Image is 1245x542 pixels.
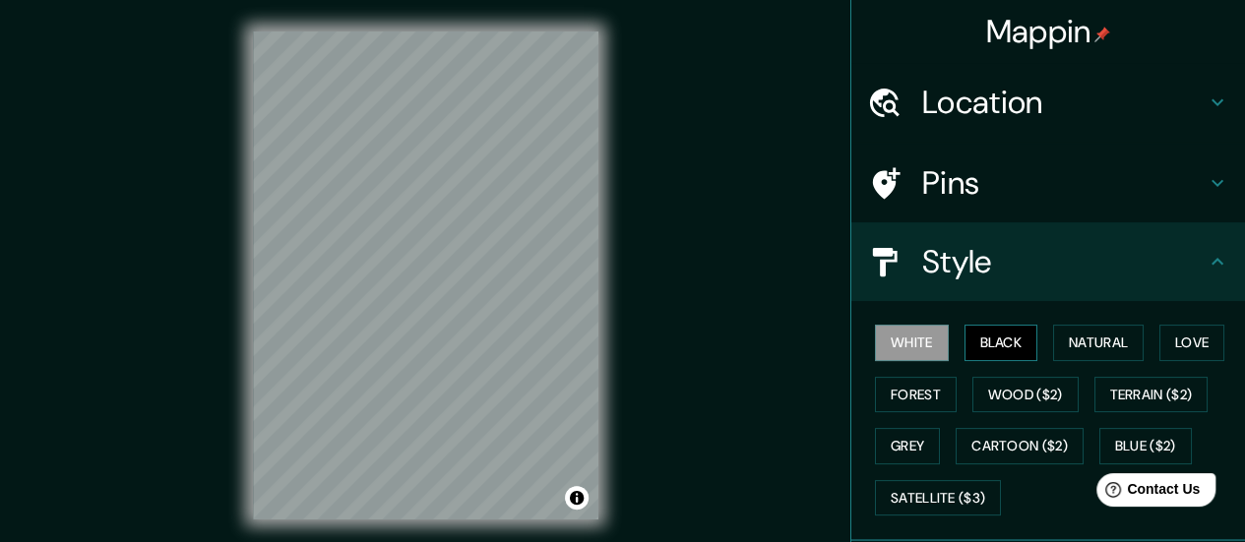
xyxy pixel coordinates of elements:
[1159,325,1224,361] button: Love
[1094,377,1209,413] button: Terrain ($2)
[986,12,1111,51] h4: Mappin
[972,377,1079,413] button: Wood ($2)
[956,428,1084,464] button: Cartoon ($2)
[851,63,1245,142] div: Location
[922,83,1206,122] h4: Location
[922,242,1206,281] h4: Style
[253,31,598,519] canvas: Map
[1099,428,1192,464] button: Blue ($2)
[851,144,1245,222] div: Pins
[565,486,589,510] button: Toggle attribution
[1053,325,1144,361] button: Natural
[1070,465,1223,520] iframe: Help widget launcher
[851,222,1245,301] div: Style
[1094,27,1110,42] img: pin-icon.png
[875,325,949,361] button: White
[875,480,1001,516] button: Satellite ($3)
[922,163,1206,203] h4: Pins
[965,325,1038,361] button: Black
[875,377,957,413] button: Forest
[875,428,940,464] button: Grey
